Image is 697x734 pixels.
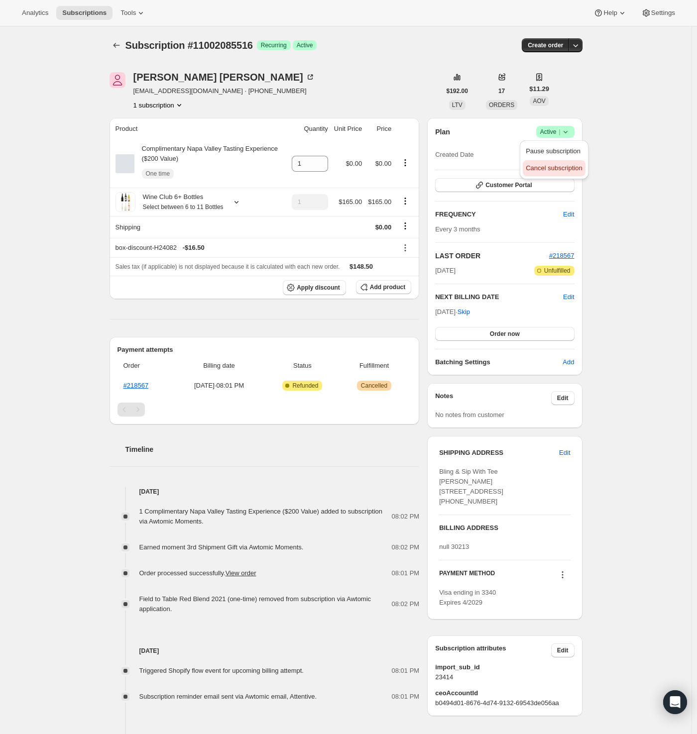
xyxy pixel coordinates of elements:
span: Edit [557,394,569,402]
button: Subscriptions [56,6,113,20]
th: Price [365,118,394,140]
button: Edit [551,643,575,657]
span: $11.29 [529,84,549,94]
button: #218567 [549,251,575,261]
span: $165.00 [339,198,362,206]
div: Open Intercom Messenger [663,690,687,714]
h2: FREQUENCY [435,210,563,219]
h3: PAYMENT METHOD [439,569,495,583]
span: Create order [528,41,563,49]
span: | [559,128,560,136]
span: $192.00 [447,87,468,95]
button: Skip [452,304,476,320]
button: Add [557,354,580,370]
span: null 30213 [439,543,469,550]
h3: Subscription attributes [435,643,551,657]
span: Edit [557,646,569,654]
span: Active [297,41,313,49]
a: View order [226,569,256,577]
th: Quantity [289,118,331,140]
th: Order [117,355,174,377]
h2: LAST ORDER [435,251,549,261]
span: Visa ending in 3340 Expires 4/2029 [439,589,496,606]
h3: Notes [435,391,551,405]
span: Order now [490,330,520,338]
a: #218567 [549,252,575,259]
h2: Timeline [125,444,420,454]
span: Refunded [292,382,318,390]
span: ceoAccountId [435,688,574,698]
span: Order processed successfully. [139,569,256,577]
a: #218567 [123,382,149,389]
span: Skip [458,307,470,317]
h3: SHIPPING ADDRESS [439,448,559,458]
span: [EMAIL_ADDRESS][DOMAIN_NAME] · [PHONE_NUMBER] [133,86,315,96]
span: $0.00 [375,160,392,167]
button: Help [587,6,633,20]
span: $148.50 [349,263,373,270]
h6: Batching Settings [435,357,563,367]
button: Product actions [133,100,184,110]
button: Apply discount [283,280,346,295]
span: Cancel subscription [526,164,582,172]
span: Analytics [22,9,48,17]
span: Subscription reminder email sent via Awtomic email, Attentive. [139,693,317,700]
span: 1 Complimentary Napa Valley Tasting Experience ($200 Value) added to subscription via Awtomic Mom... [139,508,383,525]
span: Sales tax (if applicable) is not displayed because it is calculated with each new order. [116,263,340,270]
button: 17 [492,84,511,98]
button: $192.00 [441,84,474,98]
span: Tanya Burwell [110,72,125,88]
h2: Plan [435,127,450,137]
span: Active [540,127,571,137]
span: - $16.50 [183,243,205,253]
button: Shipping actions [397,220,413,231]
small: Select between 6 to 11 Bottles [143,204,224,210]
span: 08:01 PM [392,666,420,676]
button: Product actions [397,196,413,207]
span: 17 [498,87,505,95]
span: 08:02 PM [392,599,420,609]
span: No notes from customer [435,411,504,419]
span: Apply discount [297,284,340,292]
span: Subscription #11002085516 [125,40,253,51]
h2: NEXT BILLING DATE [435,292,563,302]
button: Edit [557,207,580,222]
div: Complimentary Napa Valley Tasting Experience ($200 Value) [134,144,286,184]
button: Product actions [397,157,413,168]
span: Earned moment 3rd Shipment Gift via Awtomic Moments. [139,543,304,551]
button: Subscriptions [110,38,123,52]
span: import_sub_id [435,662,574,672]
span: $0.00 [346,160,362,167]
button: Add product [356,280,411,294]
span: AOV [533,98,545,105]
span: Help [603,9,617,17]
button: Edit [563,292,574,302]
span: Add [563,357,574,367]
span: [DATE] · [435,308,470,315]
span: ORDERS [489,102,514,108]
span: Tools [120,9,136,17]
span: 23414 [435,672,574,682]
span: Add product [370,283,405,291]
button: Pause subscription [523,143,585,159]
th: Product [110,118,289,140]
span: Billing date [176,361,262,371]
span: Field to Table Red Blend 2021 (one-time) removed from subscription via Awtomic application. [139,595,371,613]
button: Edit [553,445,576,461]
span: $0.00 [375,223,392,231]
span: Unfulfilled [544,267,571,275]
span: LTV [452,102,463,108]
span: $165.00 [368,198,391,206]
span: [DATE] [435,266,456,276]
button: Order now [435,327,574,341]
th: Shipping [110,216,289,238]
span: Subscriptions [62,9,107,17]
span: Bling & Sip With Tee [PERSON_NAME] [STREET_ADDRESS] [PHONE_NUMBER] [439,468,503,505]
span: Cancelled [361,382,387,390]
button: Analytics [16,6,54,20]
span: [DATE] · 08:01 PM [176,381,262,391]
span: Status [268,361,337,371]
button: Settings [635,6,681,20]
